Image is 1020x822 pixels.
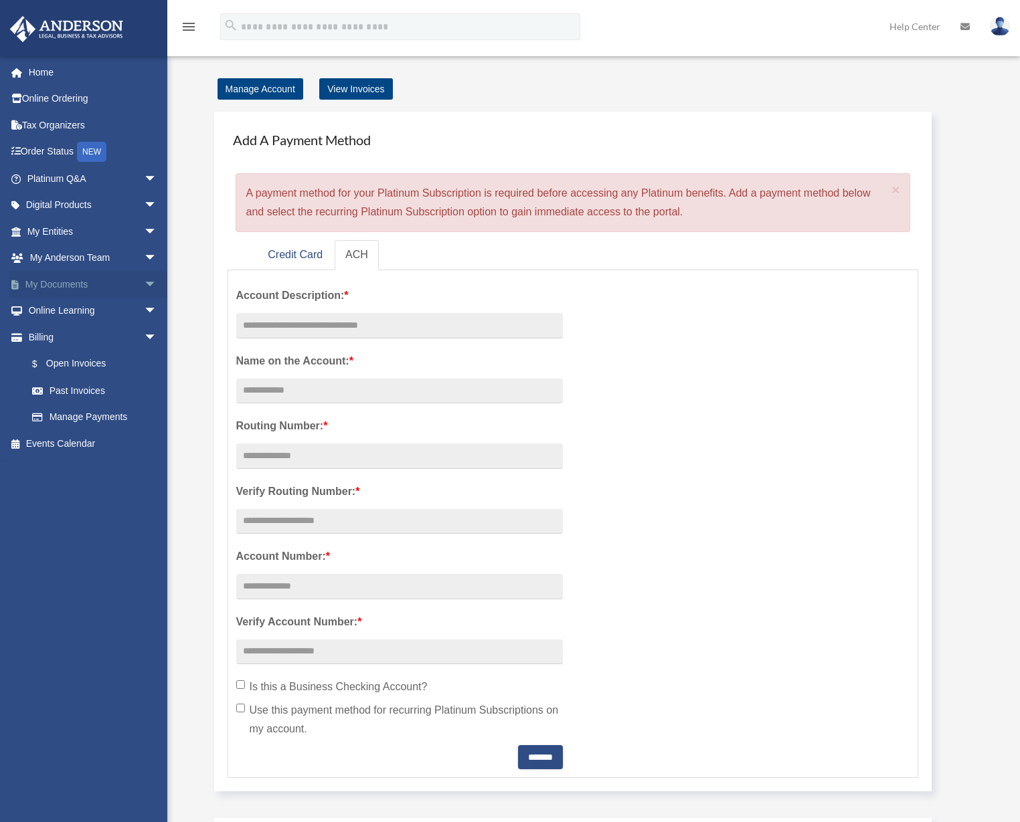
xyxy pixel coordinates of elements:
span: $ [39,356,46,373]
i: menu [181,19,197,35]
a: Home [9,59,177,86]
a: Order StatusNEW [9,138,177,166]
label: Name on the Account: [236,352,563,371]
label: Verify Account Number: [236,613,563,631]
span: arrow_drop_down [144,245,171,272]
a: menu [181,23,197,35]
a: Tax Organizers [9,112,177,138]
a: Online Learningarrow_drop_down [9,298,177,324]
a: Past Invoices [19,377,177,404]
a: Digital Productsarrow_drop_down [9,192,177,219]
label: Account Number: [236,547,563,566]
span: arrow_drop_down [144,298,171,325]
a: $Open Invoices [19,350,177,378]
img: Anderson Advisors Platinum Portal [6,16,127,42]
a: Platinum Q&Aarrow_drop_down [9,165,177,192]
input: Use this payment method for recurring Platinum Subscriptions on my account. [236,704,245,712]
span: arrow_drop_down [144,192,171,219]
span: arrow_drop_down [144,218,171,245]
div: NEW [77,142,106,162]
i: search [224,18,238,33]
div: A payment method for your Platinum Subscription is required before accessing any Platinum benefit... [236,173,911,232]
label: Use this payment method for recurring Platinum Subscriptions on my account. [236,701,563,738]
a: My Anderson Teamarrow_drop_down [9,245,177,272]
h4: Add A Payment Method [228,125,919,155]
a: Manage Payments [19,404,171,431]
a: View Invoices [319,78,392,100]
span: arrow_drop_down [144,324,171,351]
a: ACH [335,240,379,270]
a: My Documentsarrow_drop_down [9,271,177,298]
label: Routing Number: [236,417,563,435]
button: Close [891,183,900,197]
label: Is this a Business Checking Account? [236,678,563,696]
a: Billingarrow_drop_down [9,324,177,350]
a: Manage Account [218,78,303,100]
span: arrow_drop_down [144,165,171,193]
a: Events Calendar [9,430,177,457]
input: Is this a Business Checking Account? [236,680,245,689]
a: My Entitiesarrow_drop_down [9,218,177,245]
img: User Pic [990,17,1010,36]
span: × [891,182,900,197]
label: Verify Routing Number: [236,482,563,501]
a: Online Ordering [9,86,177,112]
span: arrow_drop_down [144,271,171,298]
a: Credit Card [257,240,333,270]
label: Account Description: [236,286,563,305]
